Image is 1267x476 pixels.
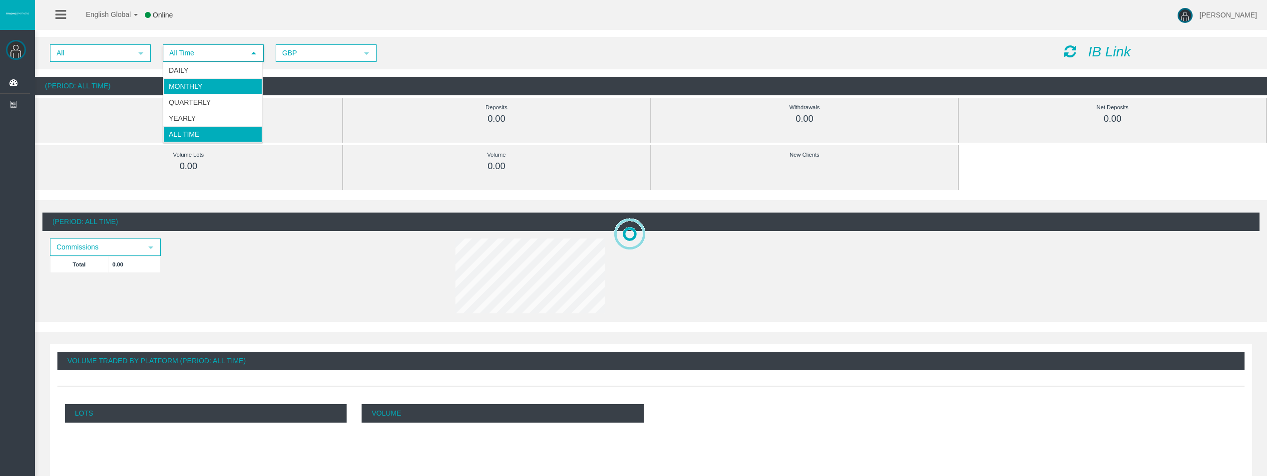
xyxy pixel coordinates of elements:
[51,239,142,255] span: Commissions
[57,149,320,161] div: Volume Lots
[5,11,30,15] img: logo.svg
[57,352,1245,370] div: Volume Traded By Platform (Period: All Time)
[137,49,145,57] span: select
[1178,8,1193,23] img: user-image
[163,110,262,126] li: Yearly
[366,149,628,161] div: Volume
[163,78,262,94] li: Monthly
[366,113,628,125] div: 0.00
[674,102,936,113] div: Withdrawals
[42,213,1260,231] div: (Period: All Time)
[50,256,108,272] td: Total
[674,113,936,125] div: 0.00
[164,45,245,61] span: All Time
[73,10,131,18] span: English Global
[250,49,258,57] span: select
[35,77,1267,95] div: (Period: All Time)
[153,11,173,19] span: Online
[1088,44,1131,59] i: IB Link
[57,113,320,125] div: 0.00
[366,161,628,172] div: 0.00
[1200,11,1257,19] span: [PERSON_NAME]
[163,62,262,78] li: Daily
[674,149,936,161] div: New Clients
[277,45,358,61] span: GBP
[163,126,262,142] li: All Time
[362,404,643,423] p: Volume
[363,49,371,57] span: select
[51,45,132,61] span: All
[147,243,155,251] span: select
[366,102,628,113] div: Deposits
[981,113,1244,125] div: 0.00
[1064,44,1076,58] i: Reload Dashboard
[57,102,320,113] div: Commissions
[981,102,1244,113] div: Net Deposits
[163,94,262,110] li: Quarterly
[65,404,347,423] p: Lots
[57,161,320,172] div: 0.00
[108,256,160,272] td: 0.00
